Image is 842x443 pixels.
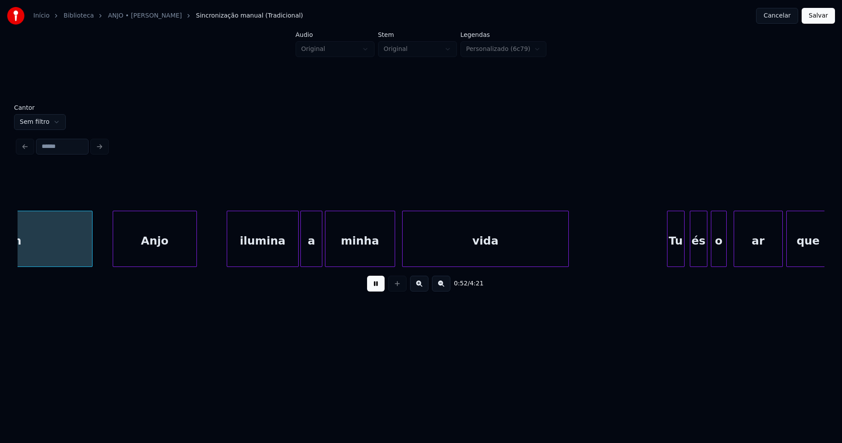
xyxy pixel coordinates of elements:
img: youka [7,7,25,25]
a: Biblioteca [64,11,94,20]
label: Legendas [460,32,547,38]
span: Sincronização manual (Tradicional) [196,11,303,20]
button: Salvar [802,8,835,24]
button: Cancelar [756,8,798,24]
label: Cantor [14,104,66,111]
nav: breadcrumb [33,11,303,20]
div: / [454,279,475,288]
label: Áudio [296,32,375,38]
span: 4:21 [470,279,483,288]
label: Stem [378,32,457,38]
span: 0:52 [454,279,467,288]
a: Início [33,11,50,20]
a: ANJO • [PERSON_NAME] [108,11,182,20]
